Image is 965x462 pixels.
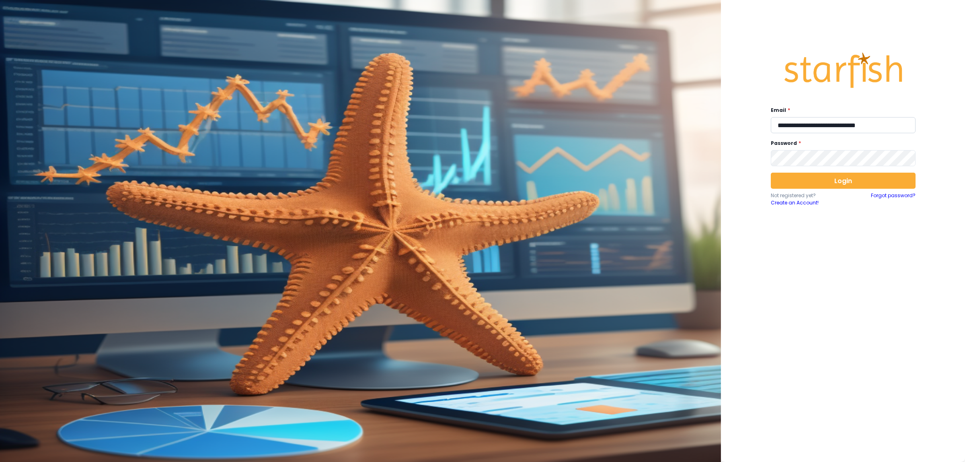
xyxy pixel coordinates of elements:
a: Create an Account! [771,199,843,206]
a: Forgot password? [871,192,916,206]
p: Not registered yet? [771,192,843,199]
button: Login [771,173,916,189]
label: Password [771,140,911,147]
label: Email [771,107,911,114]
img: Logo.42cb71d561138c82c4ab.png [783,45,903,96]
